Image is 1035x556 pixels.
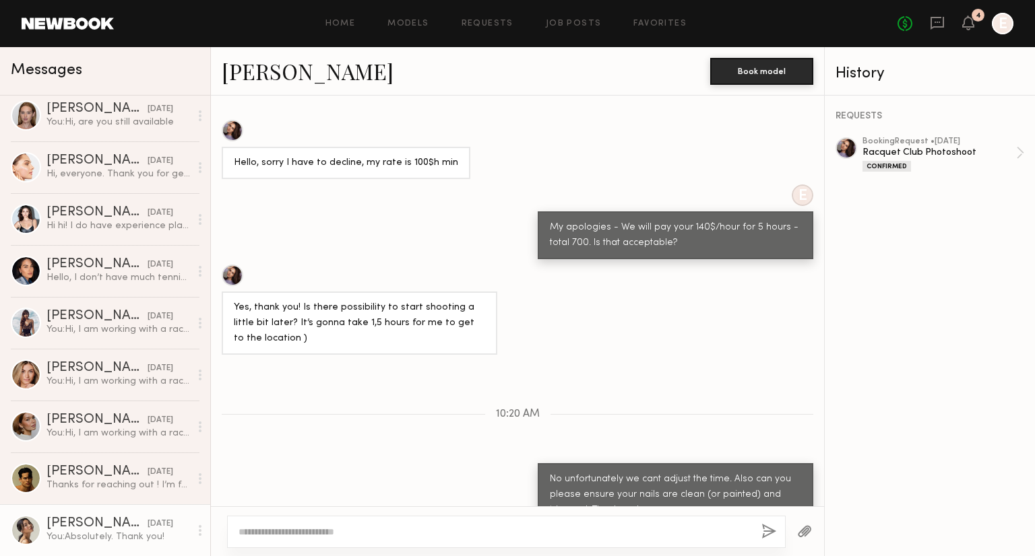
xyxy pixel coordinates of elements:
[862,161,911,172] div: Confirmed
[11,63,82,78] span: Messages
[633,20,687,28] a: Favorites
[46,168,190,180] div: Hi, everyone. Thank you for getting in touch and my apologies for the slight delay! I’d love to w...
[222,57,394,85] a: [PERSON_NAME]
[46,427,190,440] div: You: Hi, I am working with a racquet club in [GEOGRAPHIC_DATA], [GEOGRAPHIC_DATA] on a lifestyle ...
[550,472,801,518] div: No unfortunately we cant adjust the time. Also can you please ensure your nails are clean (or pai...
[862,137,1024,172] a: bookingRequest •[DATE]Racquet Club PhotoshootConfirmed
[46,530,190,543] div: You: Absolutely. Thank you!
[46,323,190,336] div: You: Hi, I am working with a racquet club in [GEOGRAPHIC_DATA], [GEOGRAPHIC_DATA] on a lifestyle ...
[46,271,190,284] div: Hello, I don’t have much tennis experience but I am available. What is the rate?
[462,20,513,28] a: Requests
[710,65,813,76] a: Book model
[46,219,190,232] div: Hi hi! I do have experience playing paddle and tennis. Yes I am available for this day
[148,518,173,530] div: [DATE]
[546,20,602,28] a: Job Posts
[992,13,1013,34] a: E
[148,258,173,271] div: [DATE]
[46,375,190,388] div: You: Hi, I am working with a racquet club in [GEOGRAPHIC_DATA], [GEOGRAPHIC_DATA] on a lifestyle ...
[148,155,173,168] div: [DATE]
[862,137,1016,146] div: booking Request • [DATE]
[148,414,173,427] div: [DATE]
[496,409,540,420] span: 10:20 AM
[46,116,190,129] div: You: Hi, are you still available
[325,20,356,28] a: Home
[550,220,801,251] div: My apologies - We will pay your 140$/hour for 5 hours - total 700. Is that acceptable?
[976,12,981,20] div: 4
[46,206,148,219] div: [PERSON_NAME]
[836,112,1024,121] div: REQUESTS
[234,155,458,171] div: Hello, sorry I have to decline, my rate is 100$h min
[387,20,429,28] a: Models
[46,258,148,271] div: [PERSON_NAME]
[46,479,190,491] div: Thanks for reaching out ! I’m free but I haven’t played tennis in a few years
[46,361,148,375] div: [PERSON_NAME]
[862,146,1016,159] div: Racquet Club Photoshoot
[234,300,485,347] div: Yes, thank you! Is there possibility to start shooting a little bit later? It’s gonna take 1,5 ho...
[710,58,813,85] button: Book model
[46,465,148,479] div: [PERSON_NAME]
[148,207,173,219] div: [DATE]
[46,102,148,116] div: [PERSON_NAME]
[148,362,173,375] div: [DATE]
[148,310,173,323] div: [DATE]
[46,413,148,427] div: [PERSON_NAME]
[46,517,148,530] div: [PERSON_NAME]
[836,66,1024,81] div: History
[46,154,148,168] div: [PERSON_NAME]
[148,466,173,479] div: [DATE]
[148,103,173,116] div: [DATE]
[46,310,148,323] div: [PERSON_NAME]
